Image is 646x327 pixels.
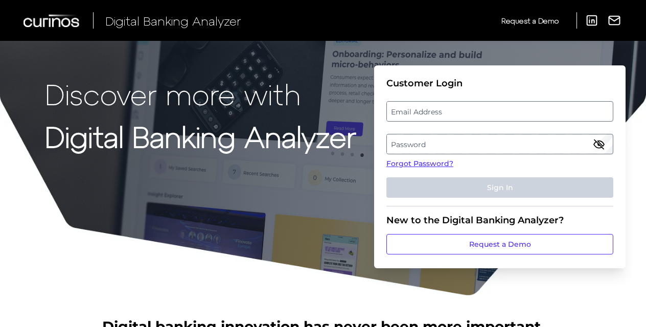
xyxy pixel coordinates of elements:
[45,119,356,153] strong: Digital Banking Analyzer
[386,177,613,198] button: Sign In
[386,215,613,226] div: New to the Digital Banking Analyzer?
[387,135,612,153] label: Password
[45,78,356,110] p: Discover more with
[501,12,559,29] a: Request a Demo
[105,13,241,28] span: Digital Banking Analyzer
[501,16,559,25] span: Request a Demo
[386,234,613,254] a: Request a Demo
[386,158,613,169] a: Forgot Password?
[387,102,612,121] label: Email Address
[386,78,613,89] div: Customer Login
[24,14,81,27] img: Curinos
